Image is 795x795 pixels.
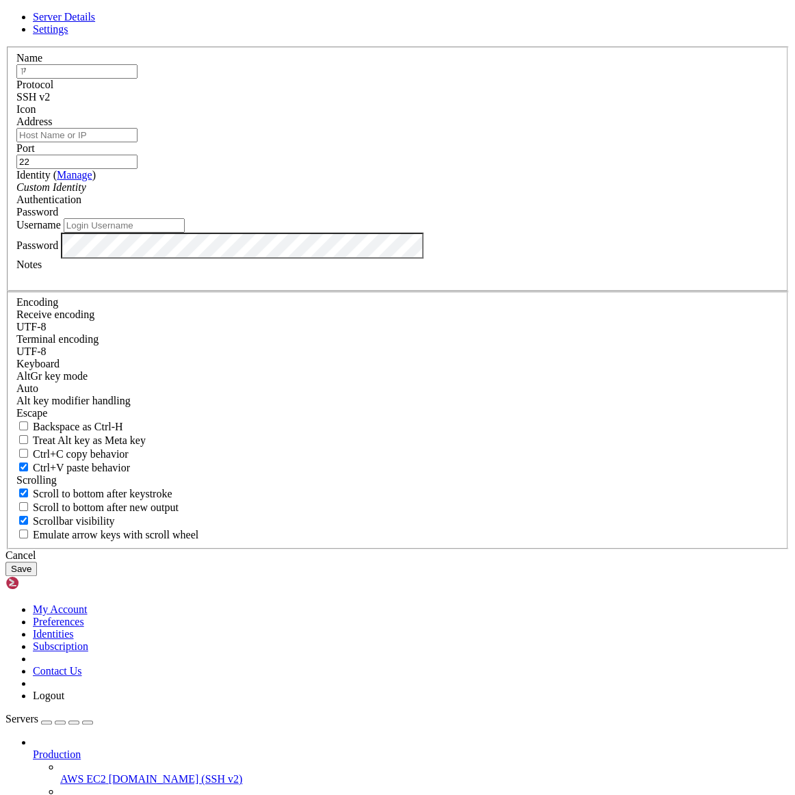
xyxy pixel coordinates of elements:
div: UTF-8 [16,321,779,333]
span: Scrollbar visibility [33,515,115,527]
a: Settings [33,23,68,35]
a: AWS EC2 [DOMAIN_NAME] (SSH v2) [60,773,790,785]
label: Authentication [16,194,81,205]
div: SSH v2 [16,91,779,103]
div: Custom Identity [16,181,779,194]
div: Cancel [5,549,790,562]
div: Escape [16,407,779,419]
a: Servers [5,713,93,725]
label: Scroll to bottom after new output. [16,501,179,513]
span: Ctrl+V paste behavior [33,462,130,473]
span: Treat Alt key as Meta key [33,434,146,446]
span: Escape [16,407,47,419]
label: Set the expected encoding for data received from the host. If the encodings do not match, visual ... [16,370,88,382]
span: [DOMAIN_NAME] (SSH v2) [109,773,243,785]
label: Notes [16,259,42,270]
div: Password [16,206,779,218]
span: Password [16,206,58,218]
label: Icon [16,103,36,115]
input: Emulate arrow keys with scroll wheel [19,530,28,538]
input: Ctrl+V paste behavior [19,462,28,471]
input: Treat Alt key as Meta key [19,435,28,444]
a: Logout [33,690,64,701]
span: Scroll to bottom after keystroke [33,488,172,499]
a: Preferences [33,616,84,627]
input: Scroll to bottom after keystroke [19,488,28,497]
label: When using the alternative screen buffer, and DECCKM (Application Cursor Keys) is active, mouse w... [16,529,198,540]
input: Scroll to bottom after new output [19,502,28,511]
span: Emulate arrow keys with scroll wheel [33,529,198,540]
li: AWS EC2 [DOMAIN_NAME] (SSH v2) [60,761,790,785]
span: Backspace as Ctrl-H [33,421,123,432]
img: Shellngn [5,576,84,590]
button: Save [5,562,37,576]
label: Controls how the Alt key is handled. Escape: Send an ESC prefix. 8-Bit: Add 128 to the typed char... [16,395,131,406]
span: Ctrl+C copy behavior [33,448,129,460]
span: Production [33,748,81,760]
label: If true, the backspace should send BS ('\x08', aka ^H). Otherwise the backspace key should send '... [16,421,123,432]
a: Identities [33,628,74,640]
input: Port Number [16,155,138,169]
label: Password [16,239,58,250]
label: Username [16,219,61,231]
label: Identity [16,169,96,181]
a: Subscription [33,640,88,652]
input: Scrollbar visibility [19,516,28,525]
label: Address [16,116,52,127]
div: Auto [16,382,779,395]
label: Ctrl+V pastes if true, sends ^V to host if false. Ctrl+Shift+V sends ^V to host if true, pastes i... [16,462,130,473]
label: Protocol [16,79,53,90]
span: Auto [16,382,38,394]
div: UTF-8 [16,346,779,358]
span: SSH v2 [16,91,50,103]
i: Custom Identity [16,181,86,193]
input: Login Username [64,218,185,233]
input: Ctrl+C copy behavior [19,449,28,458]
input: Server Name [16,64,138,79]
span: AWS EC2 [60,773,106,785]
a: My Account [33,603,88,615]
input: Backspace as Ctrl-H [19,421,28,430]
label: Set the expected encoding for data received from the host. If the encodings do not match, visual ... [16,309,94,320]
span: ( ) [53,169,96,181]
span: Servers [5,713,38,725]
a: Contact Us [33,665,82,677]
label: Name [16,52,42,64]
input: Host Name or IP [16,128,138,142]
label: Encoding [16,296,58,308]
span: UTF-8 [16,346,47,357]
label: Scrolling [16,474,57,486]
label: Port [16,142,35,154]
label: Whether the Alt key acts as a Meta key or as a distinct Alt key. [16,434,146,446]
a: Manage [57,169,92,181]
label: Keyboard [16,358,60,369]
span: UTF-8 [16,321,47,333]
label: Whether to scroll to the bottom on any keystroke. [16,488,172,499]
span: Scroll to bottom after new output [33,501,179,513]
label: The vertical scrollbar mode. [16,515,115,527]
a: Production [33,748,790,761]
label: Ctrl-C copies if true, send ^C to host if false. Ctrl-Shift-C sends ^C to host if true, copies if... [16,448,129,460]
label: The default terminal encoding. ISO-2022 enables character map translations (like graphics maps). ... [16,333,99,345]
a: Server Details [33,11,95,23]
